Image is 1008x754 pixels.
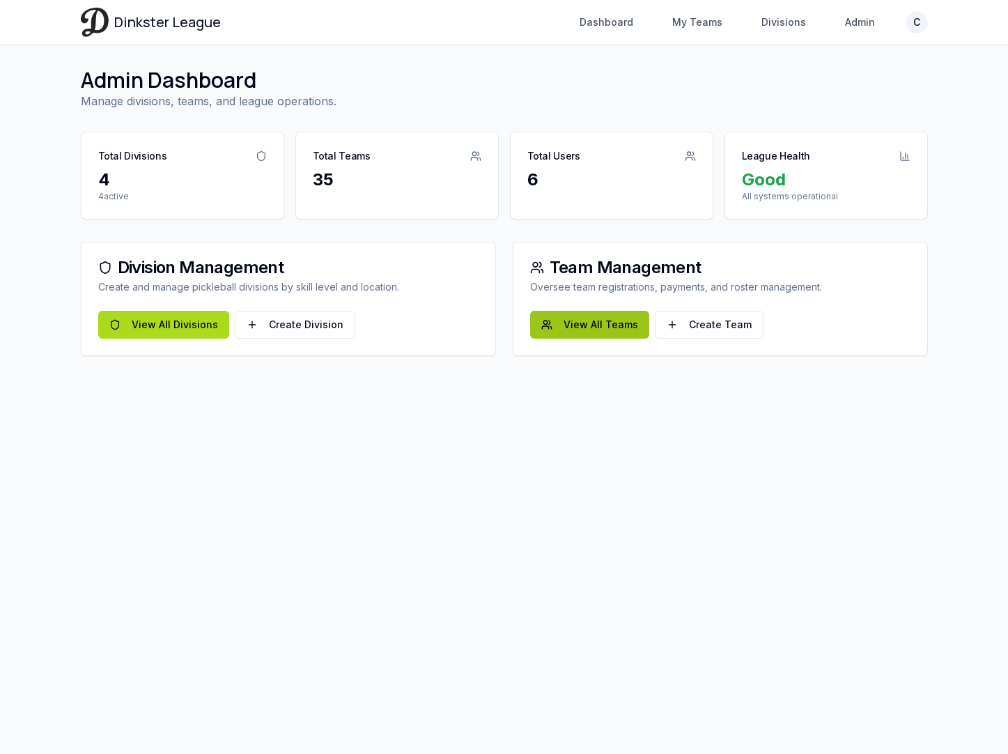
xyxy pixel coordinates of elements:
a: View All Teams [530,311,649,339]
a: Create Team [655,311,763,339]
a: Admin [837,10,883,35]
div: 4 [98,169,267,191]
a: Create Division [235,311,355,339]
div: Oversee team registrations, payments, and roster management. [530,280,910,294]
p: Manage divisions, teams, and league operations. [81,93,928,109]
p: All systems operational [742,191,910,202]
a: View All Divisions [98,311,229,339]
img: Dinkster [81,8,109,36]
div: 6 [527,169,696,191]
div: Team Management [530,259,910,276]
button: C [906,11,928,33]
div: Total Users [527,149,580,163]
div: Total Teams [313,149,371,163]
p: 4 active [98,191,267,202]
a: Dinkster League [81,8,221,36]
a: Divisions [753,10,814,35]
a: Dashboard [571,10,642,35]
div: Create and manage pickleball divisions by skill level and location. [98,280,479,294]
div: Division Management [98,259,479,276]
div: Total Divisions [98,149,167,163]
div: League Health [742,149,810,163]
span: Dinkster League [114,13,221,32]
a: My Teams [664,10,731,35]
h1: Admin Dashboard [81,68,928,93]
div: 35 [313,169,481,191]
div: Good [742,169,910,191]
